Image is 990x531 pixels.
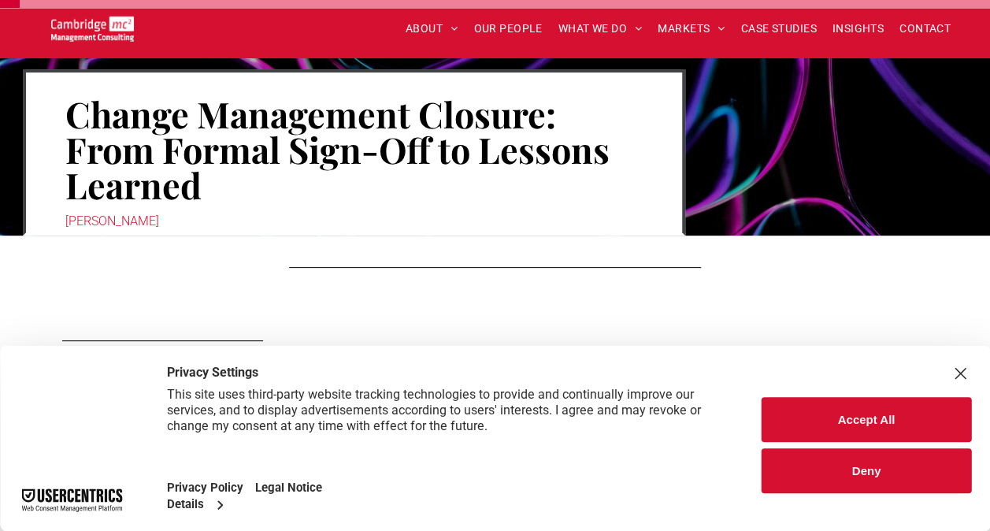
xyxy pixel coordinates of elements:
h1: Change Management Closure: From Formal Sign-Off to Lessons Learned [65,95,643,204]
a: CASE STUDIES [733,17,825,41]
div: [PERSON_NAME] [65,210,643,232]
a: CONTACT [892,17,958,41]
a: WHAT WE DO [551,17,651,41]
a: Your Business Transformed | Cambridge Management Consulting [51,18,134,35]
a: OUR PEOPLE [465,17,550,41]
a: ABOUT [398,17,466,41]
img: Go to Homepage [51,16,134,42]
a: INSIGHTS [825,17,892,41]
a: MARKETS [650,17,732,41]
